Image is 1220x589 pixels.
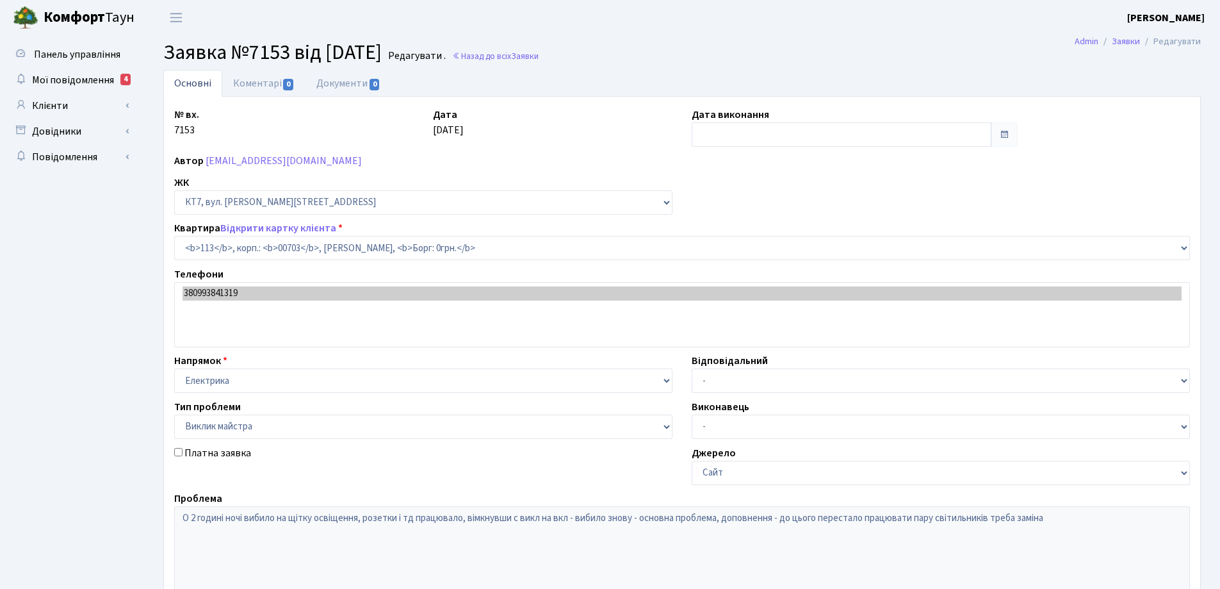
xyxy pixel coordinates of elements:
label: Дата виконання [692,107,769,122]
a: Назад до всіхЗаявки [452,50,539,62]
a: Клієнти [6,93,134,119]
span: Заявка №7153 від [DATE] [163,38,382,67]
a: Документи [305,70,391,97]
label: ЖК [174,175,189,190]
a: Довідники [6,119,134,144]
label: Платна заявка [184,445,251,461]
label: Телефони [174,267,224,282]
a: Коментарі [222,70,305,97]
select: ) [174,236,1190,260]
div: 4 [120,74,131,85]
div: [DATE] [423,107,682,147]
label: Джерело [692,445,736,461]
label: Проблема [174,491,222,506]
b: Комфорт [44,7,105,28]
img: logo.png [13,5,38,31]
span: Мої повідомлення [32,73,114,87]
a: Основні [163,70,222,97]
label: Тип проблеми [174,399,241,415]
span: Таун [44,7,134,29]
small: Редагувати . [386,50,446,62]
b: [PERSON_NAME] [1127,11,1205,25]
button: Переключити навігацію [160,7,192,28]
label: Напрямок [174,353,227,369]
a: Відкрити картку клієнта [220,221,336,235]
span: 0 [283,79,293,90]
a: [EMAIL_ADDRESS][DOMAIN_NAME] [206,154,362,168]
select: ) [174,415,672,439]
a: Admin [1075,35,1098,48]
label: Квартира [174,220,343,236]
label: Виконавець [692,399,749,415]
a: Мої повідомлення4 [6,67,134,93]
label: Відповідальний [692,353,768,369]
label: Дата [433,107,457,122]
a: [PERSON_NAME] [1127,10,1205,26]
a: Панель управління [6,42,134,67]
span: Заявки [511,50,539,62]
li: Редагувати [1140,35,1201,49]
option: 380993841319 [183,286,1182,301]
nav: breadcrumb [1055,28,1220,55]
label: № вх. [174,107,199,122]
span: 0 [370,79,380,90]
span: Панель управління [34,47,120,62]
a: Повідомлення [6,144,134,170]
div: 7153 [165,107,423,147]
a: Заявки [1112,35,1140,48]
label: Автор [174,153,204,169]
